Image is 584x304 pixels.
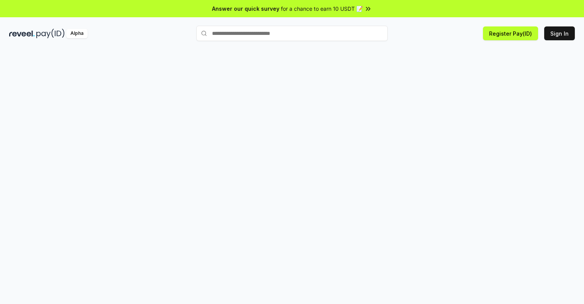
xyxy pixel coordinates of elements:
[66,29,88,38] div: Alpha
[281,5,363,13] span: for a chance to earn 10 USDT 📝
[544,26,575,40] button: Sign In
[9,29,35,38] img: reveel_dark
[483,26,538,40] button: Register Pay(ID)
[36,29,65,38] img: pay_id
[212,5,279,13] span: Answer our quick survey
